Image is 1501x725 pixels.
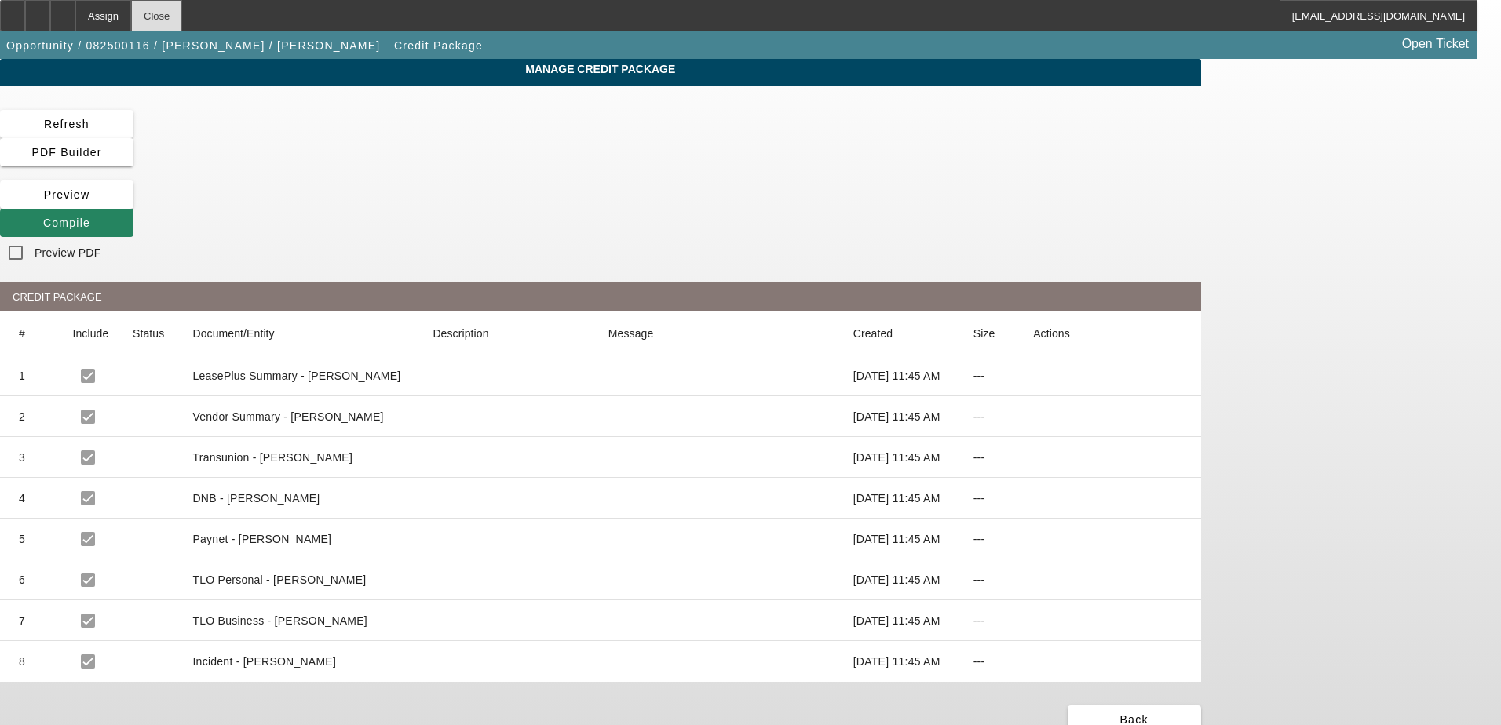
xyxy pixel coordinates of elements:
span: PDF Builder [31,146,101,158]
mat-header-cell: Created [841,311,961,355]
span: Credit Package [394,39,483,52]
mat-header-cell: Document/Entity [180,311,420,355]
mat-cell: Paynet - [PERSON_NAME] [180,519,420,559]
mat-cell: null [420,396,600,437]
mat-cell: TLO Personal - [PERSON_NAME] [180,559,420,600]
mat-cell: DNB - [PERSON_NAME] [180,478,420,519]
mat-cell: null [420,519,600,559]
mat-cell: [DATE] 11:45 AM [841,355,961,396]
a: Open Ticket [1396,31,1475,57]
mat-cell: null [420,600,600,641]
mat-cell: Incident - [PERSON_NAME] [180,641,420,682]
mat-cell: null [601,437,841,478]
span: Refresh [44,118,89,130]
mat-cell: --- [961,396,1021,437]
mat-cell: TLO Business - [PERSON_NAME] [180,600,420,641]
span: Opportunity / 082500116 / [PERSON_NAME] / [PERSON_NAME] [6,39,380,52]
mat-cell: --- [961,437,1021,478]
span: Compile [43,217,90,229]
mat-cell: null [420,478,600,519]
mat-cell: null [420,559,600,600]
button: Credit Package [390,31,487,60]
mat-cell: [DATE] 11:45 AM [841,437,961,478]
mat-cell: null [420,355,600,396]
mat-cell: null [601,396,841,437]
mat-cell: --- [961,559,1021,600]
mat-cell: null [420,641,600,682]
span: Manage Credit Package [12,63,1189,75]
mat-cell: --- [961,600,1021,641]
mat-header-cell: Status [120,311,180,355]
mat-cell: null [601,641,841,682]
mat-cell: [DATE] 11:45 AM [841,478,961,519]
mat-header-cell: Include [60,311,120,355]
mat-cell: null [601,355,841,396]
mat-cell: LeasePlus Summary - [PERSON_NAME] [180,355,420,396]
mat-cell: --- [961,519,1021,559]
span: Preview [44,188,90,201]
mat-header-cell: Size [961,311,1021,355]
mat-cell: [DATE] 11:45 AM [841,641,961,682]
mat-header-cell: Description [420,311,600,355]
mat-cell: --- [961,355,1021,396]
mat-cell: [DATE] 11:45 AM [841,519,961,559]
mat-cell: null [601,519,841,559]
mat-cell: null [601,559,841,600]
mat-cell: Transunion - [PERSON_NAME] [180,437,420,478]
mat-header-cell: Message [601,311,841,355]
mat-cell: [DATE] 11:45 AM [841,559,961,600]
mat-cell: [DATE] 11:45 AM [841,396,961,437]
mat-cell: null [420,437,600,478]
mat-cell: Vendor Summary - [PERSON_NAME] [180,396,420,437]
mat-cell: --- [961,641,1021,682]
mat-cell: null [601,600,841,641]
mat-header-cell: Actions [1021,311,1200,355]
mat-cell: [DATE] 11:45 AM [841,600,961,641]
mat-cell: --- [961,478,1021,519]
label: Preview PDF [31,245,100,260]
mat-cell: null [601,478,841,519]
